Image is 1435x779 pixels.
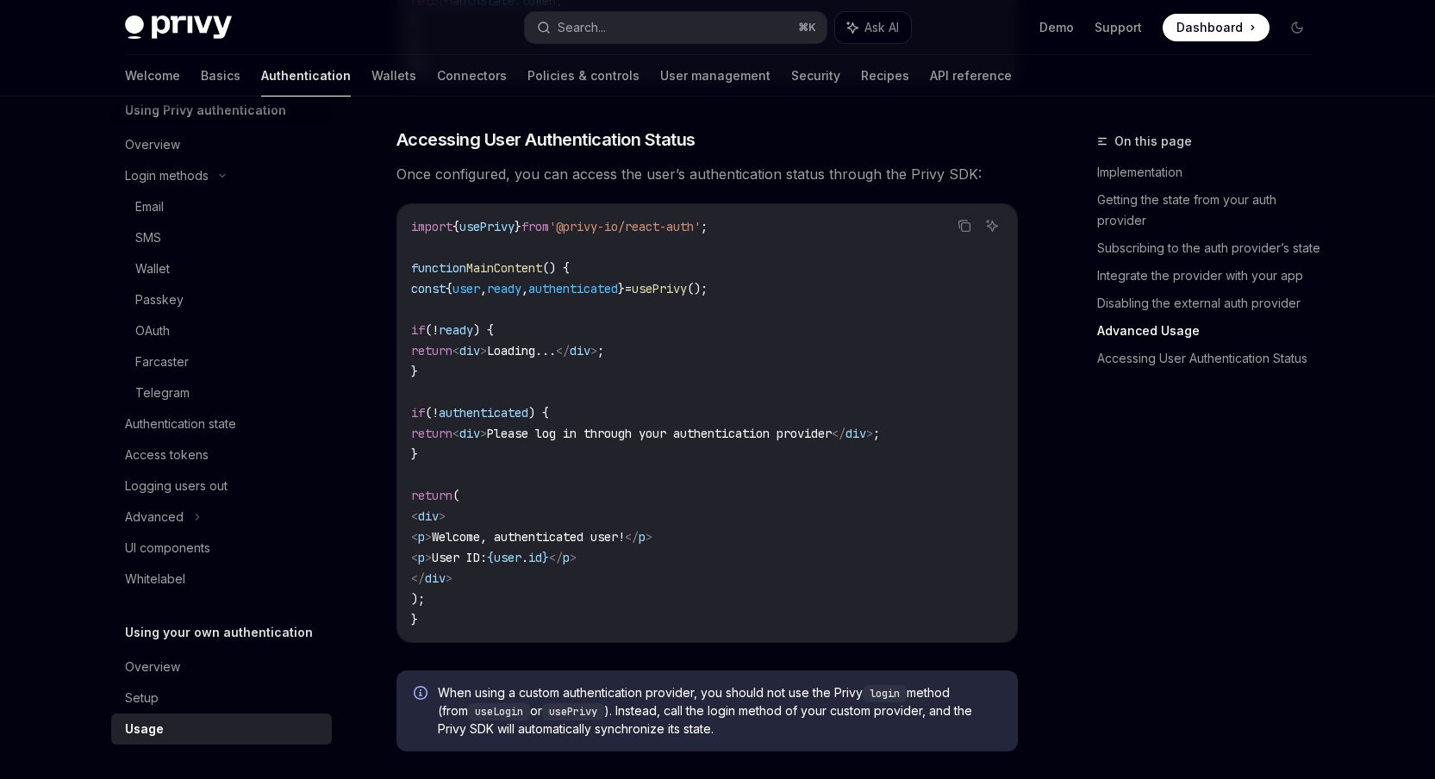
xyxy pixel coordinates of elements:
[487,426,832,441] span: Please log in through your authentication provider
[411,260,466,276] span: function
[1039,19,1074,36] a: Demo
[432,322,439,338] span: !
[835,12,911,43] button: Ask AI
[437,55,507,97] a: Connectors
[111,222,332,253] a: SMS
[125,507,184,527] div: Advanced
[873,426,880,441] span: ;
[111,284,332,315] a: Passkey
[521,219,549,234] span: from
[701,219,708,234] span: ;
[1114,131,1192,152] span: On this page
[845,426,866,441] span: div
[439,508,446,524] span: >
[590,343,597,358] span: >
[563,550,570,565] span: p
[135,196,164,217] div: Email
[1097,262,1325,290] a: Integrate the provider with your app
[425,550,432,565] span: >
[1097,159,1325,186] a: Implementation
[487,343,556,358] span: Loading...
[597,343,604,358] span: ;
[480,426,487,441] span: >
[411,446,418,462] span: }
[864,19,899,36] span: Ask AI
[981,215,1003,237] button: Ask AI
[446,281,452,296] span: {
[439,322,473,338] span: ready
[468,703,530,720] code: useLogin
[125,16,232,40] img: dark logo
[1097,345,1325,372] a: Accessing User Authentication Status
[125,134,180,155] div: Overview
[452,488,459,503] span: (
[625,529,639,545] span: </
[618,281,625,296] span: }
[411,343,452,358] span: return
[1095,19,1142,36] a: Support
[480,343,487,358] span: >
[632,281,687,296] span: usePrivy
[527,55,640,97] a: Policies & controls
[111,191,332,222] a: Email
[1163,14,1270,41] a: Dashboard
[411,219,452,234] span: import
[111,564,332,595] a: Whitelabel
[414,686,431,703] svg: Info
[1283,14,1311,41] button: Toggle dark mode
[438,684,1001,738] span: When using a custom authentication provider, you should not use the Privy method (from or ). Inst...
[452,219,459,234] span: {
[425,405,432,421] span: (
[411,529,418,545] span: <
[111,714,332,745] a: Usage
[660,55,771,97] a: User management
[639,529,646,545] span: p
[521,550,528,565] span: .
[111,408,332,439] a: Authentication state
[953,215,976,237] button: Copy the contents from the code block
[411,550,418,565] span: <
[125,476,228,496] div: Logging users out
[125,657,180,677] div: Overview
[125,414,236,434] div: Authentication state
[125,538,210,558] div: UI components
[425,529,432,545] span: >
[473,322,494,338] span: ) {
[125,622,313,643] h5: Using your own authentication
[558,17,606,38] div: Search...
[111,439,332,471] a: Access tokens
[930,55,1012,97] a: API reference
[570,550,577,565] span: >
[452,281,480,296] span: user
[425,570,446,586] span: div
[111,315,332,346] a: OAuth
[432,550,487,565] span: User ID:
[866,426,873,441] span: >
[111,471,332,502] a: Logging users out
[125,719,164,739] div: Usage
[111,377,332,408] a: Telegram
[1097,186,1325,234] a: Getting the state from your auth provider
[452,343,459,358] span: <
[111,346,332,377] a: Farcaster
[125,569,185,589] div: Whitelabel
[459,426,480,441] span: div
[494,550,521,565] span: user
[487,550,494,565] span: {
[418,529,425,545] span: p
[411,591,425,607] span: );
[466,260,542,276] span: MainContent
[411,426,452,441] span: return
[111,253,332,284] a: Wallet
[1097,317,1325,345] a: Advanced Usage
[525,12,827,43] button: Search...⌘K
[515,219,521,234] span: }
[528,281,618,296] span: authenticated
[1097,234,1325,262] a: Subscribing to the auth provider’s state
[798,21,816,34] span: ⌘ K
[411,405,425,421] span: if
[570,343,590,358] span: div
[411,281,446,296] span: const
[111,129,332,160] a: Overview
[439,405,528,421] span: authenticated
